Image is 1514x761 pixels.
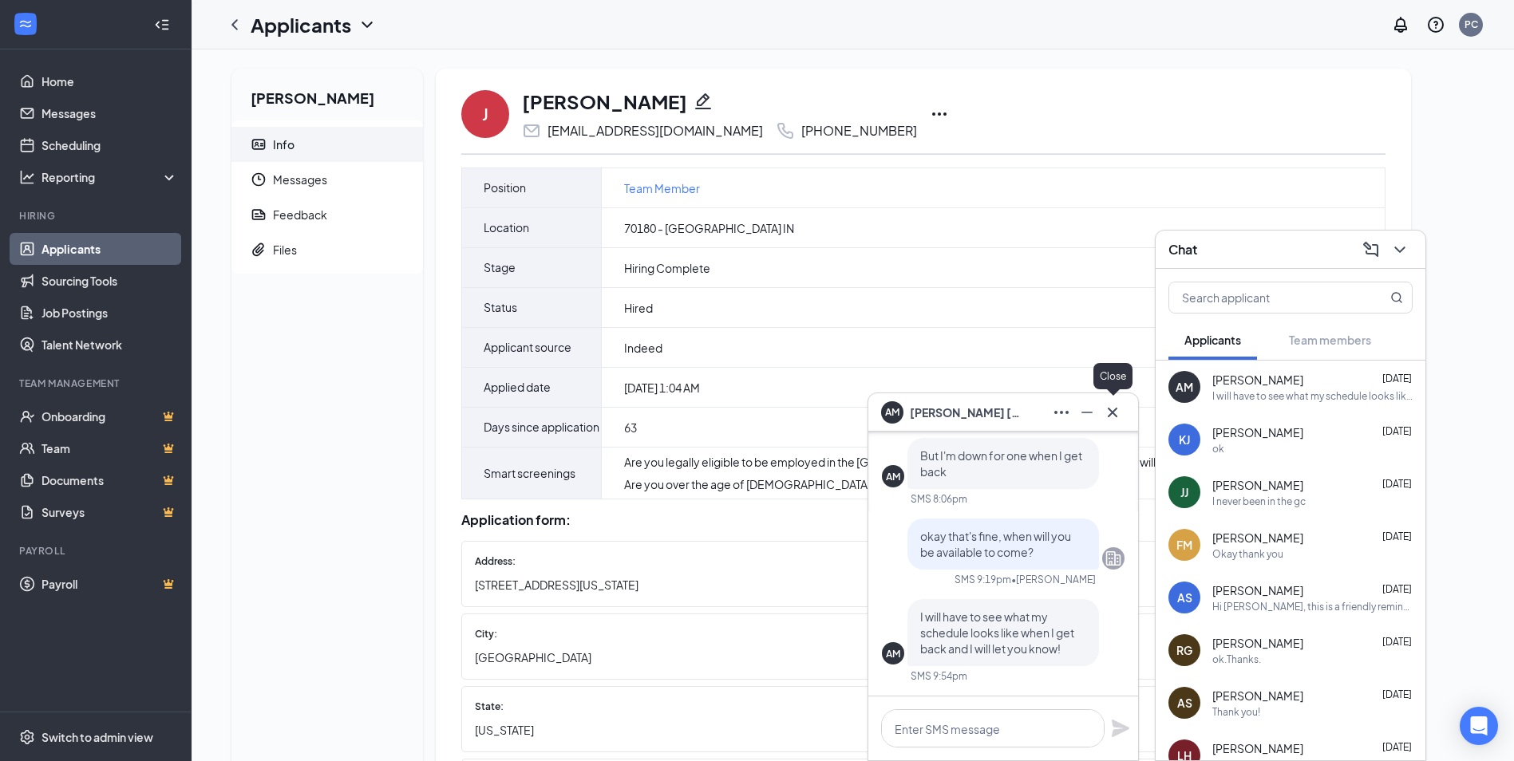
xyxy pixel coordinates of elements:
div: J [482,103,488,125]
a: OnboardingCrown [42,400,178,432]
div: Hi [PERSON_NAME], this is a friendly reminder. Your meeting with Long [PERSON_NAME] for Team Memb... [1212,600,1413,613]
div: SMS 8:06pm [911,492,967,506]
span: [PERSON_NAME] [1212,424,1303,440]
span: [DATE] [1382,583,1412,595]
div: Feedback [273,207,327,223]
div: Info [273,136,294,152]
a: TeamCrown [42,432,178,464]
span: Stage [484,248,516,287]
span: [DATE] [1382,688,1412,700]
button: Minimize [1074,400,1100,425]
a: DocumentsCrown [42,464,178,496]
div: I never been in the gc [1212,495,1306,508]
h3: Chat [1168,241,1197,258]
span: [GEOGRAPHIC_DATA] [475,649,1356,666]
span: • [PERSON_NAME] [1011,573,1096,586]
div: AM [886,470,900,483]
svg: Company [1104,549,1123,568]
svg: Cross [1103,403,1122,422]
svg: Ellipses [930,104,949,124]
span: [US_STATE] [475,721,1356,739]
a: Sourcing Tools [42,265,178,297]
span: [DATE] [1382,425,1412,437]
svg: ChevronDown [358,15,377,34]
div: FM [1176,537,1192,553]
div: PC [1465,18,1478,31]
svg: Notifications [1391,15,1410,34]
svg: ComposeMessage [1362,240,1381,259]
span: Indeed [624,340,662,356]
svg: ChevronLeft [225,15,244,34]
span: Applied date [484,368,551,407]
span: [PERSON_NAME] [1212,740,1303,756]
span: [DATE] 1:04 AM [624,380,700,396]
button: ComposeMessage [1358,237,1384,262]
span: [PERSON_NAME] [1212,635,1303,651]
svg: Phone [776,121,795,140]
svg: Pencil [694,92,713,111]
a: PaperclipFiles [231,232,423,267]
span: Applicants [1184,333,1241,347]
svg: Report [251,207,267,223]
div: SMS 9:54pm [911,669,967,683]
span: [DATE] [1382,373,1412,384]
div: SMS 9:19pm [955,573,1011,586]
span: City: [475,627,497,642]
svg: Minimize [1077,403,1097,422]
span: Days since application [484,408,599,447]
div: AS [1177,695,1192,711]
span: [PERSON_NAME] [1212,688,1303,704]
a: Team Member [624,179,700,197]
svg: Email [522,121,541,140]
svg: MagnifyingGlass [1390,291,1403,304]
button: Ellipses [1049,400,1074,425]
a: Talent Network [42,329,178,361]
span: [PERSON_NAME] [1212,477,1303,493]
svg: QuestionInfo [1426,15,1445,34]
div: Open Intercom Messenger [1460,707,1498,745]
span: [PERSON_NAME] [1212,582,1303,598]
div: JJ [1180,484,1188,500]
div: Are you legally eligible to be employed in the [GEOGRAPHIC_DATA]? (Proof of identity and eligibil... [624,454,1343,470]
a: ContactCardInfo [231,127,423,162]
div: Application form: [461,512,1386,528]
div: Close [1093,363,1133,389]
svg: Paperclip [251,242,267,258]
input: Search applicant [1169,282,1358,313]
span: Status [484,288,517,327]
svg: Settings [19,729,35,745]
div: AM [886,647,900,660]
a: Messages [42,97,178,129]
h1: [PERSON_NAME] [522,88,687,115]
span: [DATE] [1382,530,1412,542]
span: But I'm down for one when I get back [920,448,1082,479]
a: Scheduling [42,129,178,161]
svg: Analysis [19,169,35,185]
span: 70180 - [GEOGRAPHIC_DATA] IN [624,220,794,236]
button: ChevronDown [1387,237,1413,262]
span: Applicant source [484,328,571,367]
div: AM [1176,379,1193,395]
div: Files [273,242,297,258]
div: Switch to admin view [42,729,153,745]
span: Hiring Complete [624,260,710,276]
svg: ChevronDown [1390,240,1409,259]
h2: [PERSON_NAME] [231,69,423,120]
div: [PHONE_NUMBER] [801,123,917,139]
a: Home [42,65,178,97]
span: Location [484,208,529,247]
svg: Clock [251,172,267,187]
button: Cross [1100,400,1125,425]
span: State: [475,700,504,715]
span: Smart screenings [484,454,575,493]
span: okay that's fine, when will you be available to come? [920,529,1071,559]
span: Position [484,168,526,207]
svg: Ellipses [1052,403,1071,422]
span: I will have to see what my schedule looks like when I get back and I will let you know! [920,609,1074,656]
span: 63 [624,420,637,436]
div: ok [1212,442,1224,455]
span: [DATE] [1382,478,1412,490]
span: [DATE] [1382,636,1412,648]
